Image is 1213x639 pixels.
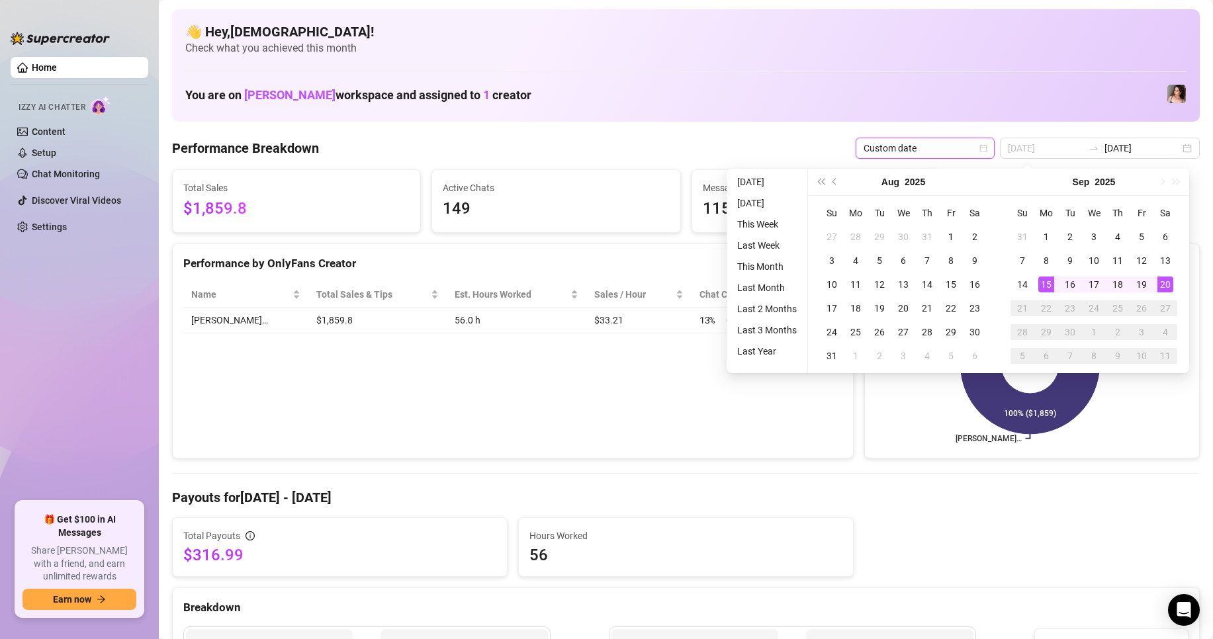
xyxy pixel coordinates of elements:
[1014,277,1030,292] div: 14
[943,324,959,340] div: 29
[891,225,915,249] td: 2025-07-30
[1153,320,1177,344] td: 2025-10-04
[1011,225,1034,249] td: 2025-08-31
[824,348,840,364] div: 31
[915,344,939,368] td: 2025-09-04
[1082,225,1106,249] td: 2025-09-03
[963,320,987,344] td: 2025-08-30
[1034,249,1058,273] td: 2025-09-08
[32,222,67,232] a: Settings
[308,308,447,333] td: $1,859.8
[1058,201,1082,225] th: Tu
[820,225,844,249] td: 2025-07-27
[1110,324,1126,340] div: 2
[703,196,929,222] span: 1156
[1062,300,1078,316] div: 23
[183,544,496,566] span: $316.99
[703,181,929,195] span: Messages Sent
[915,273,939,296] td: 2025-08-14
[939,201,963,225] th: Fr
[586,308,692,333] td: $33.21
[868,225,891,249] td: 2025-07-29
[32,148,56,158] a: Setup
[1038,253,1054,269] div: 8
[881,169,899,195] button: Choose a month
[1058,249,1082,273] td: 2025-09-09
[895,348,911,364] div: 3
[1110,348,1126,364] div: 9
[246,531,255,540] span: info-circle
[1086,277,1102,292] div: 17
[732,322,802,338] li: Last 3 Months
[1011,344,1034,368] td: 2025-10-05
[956,434,1022,443] text: [PERSON_NAME]…
[316,287,428,302] span: Total Sales & Tips
[824,229,840,245] div: 27
[824,324,840,340] div: 24
[172,488,1200,507] h4: Payouts for [DATE] - [DATE]
[732,174,802,190] li: [DATE]
[967,324,983,340] div: 30
[813,169,828,195] button: Last year (Control + left)
[1089,143,1099,153] span: swap-right
[1130,273,1153,296] td: 2025-09-19
[22,544,136,583] span: Share [PERSON_NAME] with a friend, and earn unlimited rewards
[1014,324,1030,340] div: 28
[32,195,121,206] a: Discover Viral Videos
[872,253,887,269] div: 5
[868,344,891,368] td: 2025-09-02
[844,273,868,296] td: 2025-08-11
[1014,300,1030,316] div: 21
[872,324,887,340] div: 26
[1011,249,1034,273] td: 2025-09-07
[1086,324,1102,340] div: 1
[915,320,939,344] td: 2025-08-28
[848,348,864,364] div: 1
[844,249,868,273] td: 2025-08-04
[1082,296,1106,320] td: 2025-09-24
[1153,273,1177,296] td: 2025-09-20
[1157,253,1173,269] div: 13
[1089,143,1099,153] span: to
[943,300,959,316] div: 22
[939,296,963,320] td: 2025-08-22
[1106,273,1130,296] td: 2025-09-18
[1153,344,1177,368] td: 2025-10-11
[864,138,987,158] span: Custom date
[22,513,136,539] span: 🎁 Get $100 in AI Messages
[1034,344,1058,368] td: 2025-10-06
[939,320,963,344] td: 2025-08-29
[1038,229,1054,245] div: 1
[1134,253,1149,269] div: 12
[185,88,531,103] h1: You are on workspace and assigned to creator
[1157,300,1173,316] div: 27
[1130,320,1153,344] td: 2025-10-03
[872,277,887,292] div: 12
[895,229,911,245] div: 30
[943,348,959,364] div: 5
[732,195,802,211] li: [DATE]
[872,348,887,364] div: 2
[868,249,891,273] td: 2025-08-05
[308,282,447,308] th: Total Sales & Tips
[1034,225,1058,249] td: 2025-09-01
[1106,296,1130,320] td: 2025-09-25
[1134,277,1149,292] div: 19
[824,253,840,269] div: 3
[1157,348,1173,364] div: 11
[1167,85,1186,103] img: Lauren
[828,169,842,195] button: Previous month (PageUp)
[1082,201,1106,225] th: We
[183,599,1189,617] div: Breakdown
[1038,300,1054,316] div: 22
[820,320,844,344] td: 2025-08-24
[32,62,57,73] a: Home
[183,181,410,195] span: Total Sales
[529,529,842,543] span: Hours Worked
[1130,296,1153,320] td: 2025-09-26
[1134,300,1149,316] div: 26
[1014,229,1030,245] div: 31
[1153,225,1177,249] td: 2025-09-06
[183,255,842,273] div: Performance by OnlyFans Creator
[32,169,100,179] a: Chat Monitoring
